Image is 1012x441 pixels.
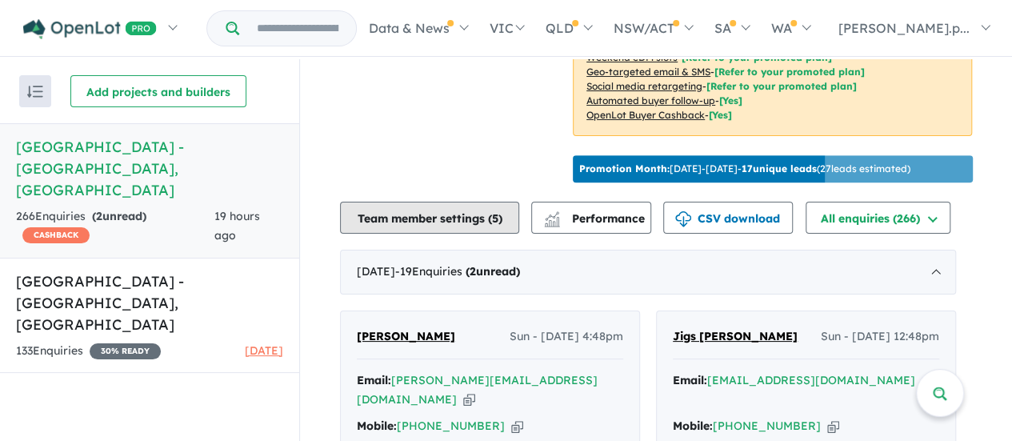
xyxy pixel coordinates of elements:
span: 2 [470,264,476,279]
a: Jigs [PERSON_NAME] [673,327,798,347]
img: Openlot PRO Logo White [23,19,157,39]
u: Automated buyer follow-up [586,94,715,106]
span: [DATE] [245,343,283,358]
span: Performance [546,211,645,226]
button: All enquiries (266) [806,202,950,234]
button: Add projects and builders [70,75,246,107]
span: Sun - [DATE] 4:48pm [510,327,623,347]
div: [DATE] [340,250,956,295]
strong: Mobile: [673,419,713,433]
button: Team member settings (5) [340,202,519,234]
a: [PERSON_NAME][EMAIL_ADDRESS][DOMAIN_NAME] [357,373,598,407]
span: 2 [96,209,102,223]
strong: ( unread) [92,209,146,223]
span: [Refer to your promoted plan] [706,80,857,92]
strong: Mobile: [357,419,397,433]
span: [PERSON_NAME].p... [838,20,970,36]
span: [PERSON_NAME] [357,329,455,343]
h5: [GEOGRAPHIC_DATA] - [GEOGRAPHIC_DATA] , [GEOGRAPHIC_DATA] [16,136,283,201]
span: [Yes] [719,94,742,106]
span: Sun - [DATE] 12:48pm [821,327,939,347]
button: Copy [827,418,839,435]
span: [Yes] [709,109,732,121]
span: 5 [492,211,498,226]
strong: ( unread) [466,264,520,279]
u: OpenLot Buyer Cashback [586,109,705,121]
div: 266 Enquir ies [16,207,214,246]
button: Copy [511,418,523,435]
img: bar-chart.svg [544,217,560,227]
a: [PHONE_NUMBER] [713,419,821,433]
u: Social media retargeting [586,80,702,92]
b: 17 unique leads [742,162,817,174]
span: - 19 Enquir ies [395,264,520,279]
img: sort.svg [27,86,43,98]
span: 19 hours ago [214,209,260,243]
img: download icon [675,211,691,227]
span: CASHBACK [22,227,90,243]
strong: Email: [673,373,707,387]
a: [PHONE_NUMBER] [397,419,505,433]
a: [EMAIL_ADDRESS][DOMAIN_NAME] [707,373,915,387]
button: CSV download [663,202,793,234]
u: Geo-targeted email & SMS [586,66,710,78]
p: [DATE] - [DATE] - ( 27 leads estimated) [579,162,910,176]
div: 133 Enquir ies [16,342,161,361]
b: Promotion Month: [579,162,670,174]
strong: Email: [357,373,391,387]
button: Performance [531,202,651,234]
input: Try estate name, suburb, builder or developer [242,11,353,46]
a: [PERSON_NAME] [357,327,455,347]
span: [Refer to your promoted plan] [714,66,865,78]
img: line-chart.svg [545,211,559,220]
span: Jigs [PERSON_NAME] [673,329,798,343]
h5: [GEOGRAPHIC_DATA] - [GEOGRAPHIC_DATA] , [GEOGRAPHIC_DATA] [16,271,283,335]
span: 30 % READY [90,343,161,359]
button: Copy [463,391,475,408]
